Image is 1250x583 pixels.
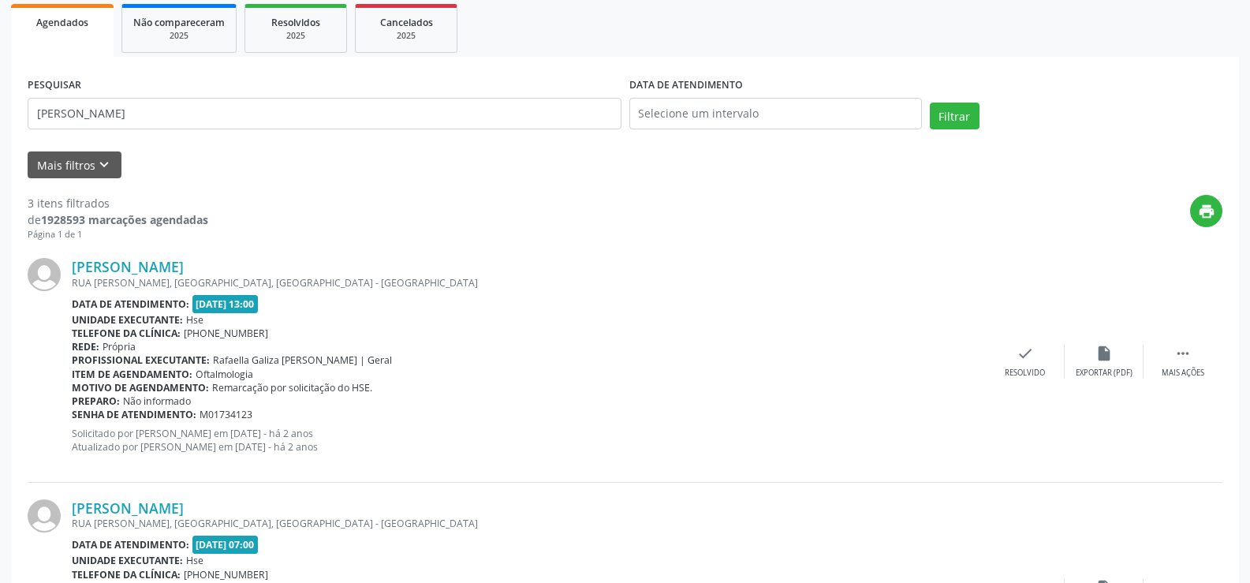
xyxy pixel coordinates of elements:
[95,156,113,174] i: keyboard_arrow_down
[256,30,335,42] div: 2025
[72,381,209,394] b: Motivo de agendamento:
[212,381,372,394] span: Remarcação por solicitação do HSE.
[192,536,259,554] span: [DATE] 07:00
[192,295,259,313] span: [DATE] 13:00
[367,30,446,42] div: 2025
[28,195,208,211] div: 3 itens filtrados
[629,98,922,129] input: Selecione um intervalo
[72,258,184,275] a: [PERSON_NAME]
[72,276,986,290] div: RUA [PERSON_NAME], [GEOGRAPHIC_DATA], [GEOGRAPHIC_DATA] - [GEOGRAPHIC_DATA]
[72,499,184,517] a: [PERSON_NAME]
[28,258,61,291] img: img
[72,368,192,381] b: Item de agendamento:
[1198,203,1215,220] i: print
[72,568,181,581] b: Telefone da clínica:
[72,408,196,421] b: Senha de atendimento:
[72,297,189,311] b: Data de atendimento:
[28,73,81,98] label: PESQUISAR
[1017,345,1034,362] i: check
[41,212,208,227] strong: 1928593 marcações agendadas
[186,313,203,327] span: Hse
[72,353,210,367] b: Profissional executante:
[1005,368,1045,379] div: Resolvido
[380,16,433,29] span: Cancelados
[123,394,191,408] span: Não informado
[133,16,225,29] span: Não compareceram
[72,538,189,551] b: Data de atendimento:
[72,427,986,454] p: Solicitado por [PERSON_NAME] em [DATE] - há 2 anos Atualizado por [PERSON_NAME] em [DATE] - há 2 ...
[200,408,252,421] span: M01734123
[1174,345,1192,362] i: 
[72,313,183,327] b: Unidade executante:
[28,211,208,228] div: de
[184,327,268,340] span: [PHONE_NUMBER]
[103,340,136,353] span: Própria
[629,73,743,98] label: DATA DE ATENDIMENTO
[72,327,181,340] b: Telefone da clínica:
[133,30,225,42] div: 2025
[186,554,203,567] span: Hse
[72,394,120,408] b: Preparo:
[1190,195,1222,227] button: print
[28,499,61,533] img: img
[36,16,88,29] span: Agendados
[1076,368,1132,379] div: Exportar (PDF)
[28,228,208,241] div: Página 1 de 1
[72,517,986,530] div: RUA [PERSON_NAME], [GEOGRAPHIC_DATA], [GEOGRAPHIC_DATA] - [GEOGRAPHIC_DATA]
[271,16,320,29] span: Resolvidos
[72,554,183,567] b: Unidade executante:
[1162,368,1204,379] div: Mais ações
[184,568,268,581] span: [PHONE_NUMBER]
[72,340,99,353] b: Rede:
[28,98,621,129] input: Nome, código do beneficiário ou CPF
[1095,345,1113,362] i: insert_drive_file
[213,353,392,367] span: Rafaella Galiza [PERSON_NAME] | Geral
[930,103,979,129] button: Filtrar
[196,368,253,381] span: Oftalmologia
[28,151,121,179] button: Mais filtroskeyboard_arrow_down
